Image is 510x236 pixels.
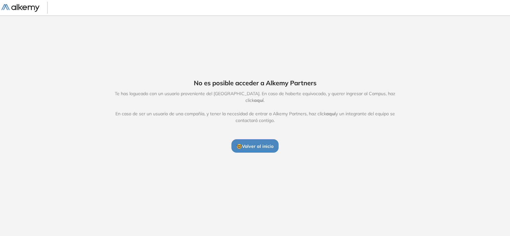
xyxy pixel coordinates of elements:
button: 🤓Volver al inicio [231,139,279,153]
img: Logo [1,4,40,12]
span: 🤓 Volver al inicio [237,143,273,149]
span: Te has logueado con un usuario proveniente del [GEOGRAPHIC_DATA]. En caso de haberte equivocado, ... [108,90,402,124]
span: aquí [326,111,336,117]
span: aquí [254,97,264,103]
span: No es posible acceder a Alkemy Partners [194,78,317,88]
